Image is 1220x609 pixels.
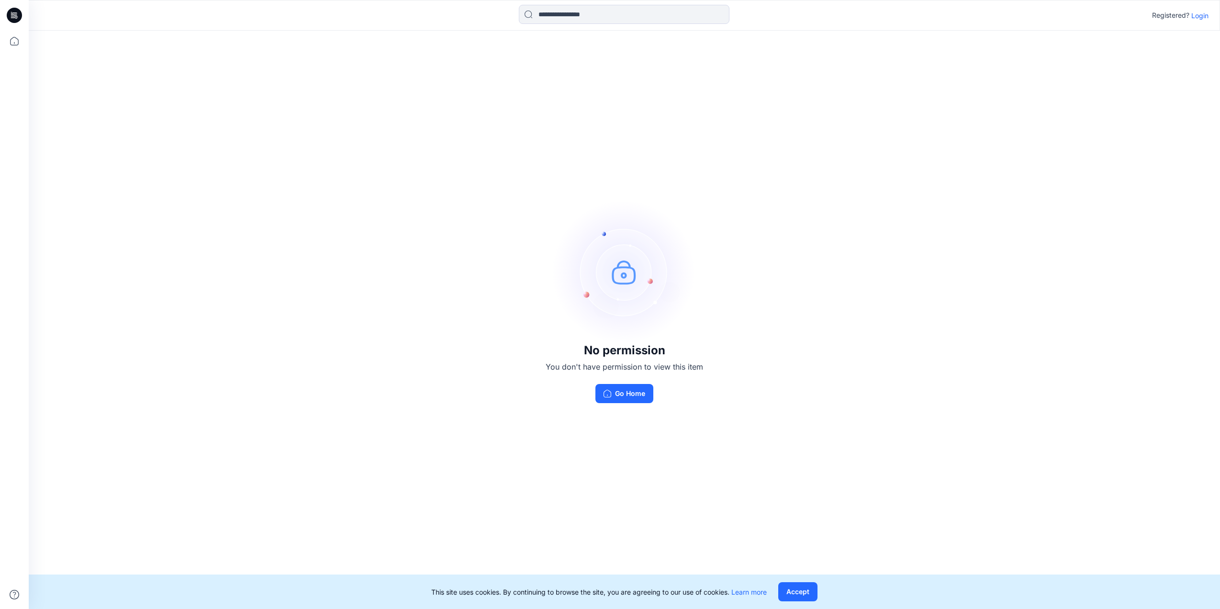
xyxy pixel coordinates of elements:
[778,582,817,601] button: Accept
[595,384,653,403] button: Go Home
[431,587,767,597] p: This site uses cookies. By continuing to browse the site, you are agreeing to our use of cookies.
[546,361,703,372] p: You don't have permission to view this item
[546,344,703,357] h3: No permission
[1191,11,1209,21] p: Login
[731,588,767,596] a: Learn more
[1152,10,1189,21] p: Registered?
[553,200,696,344] img: no-perm.svg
